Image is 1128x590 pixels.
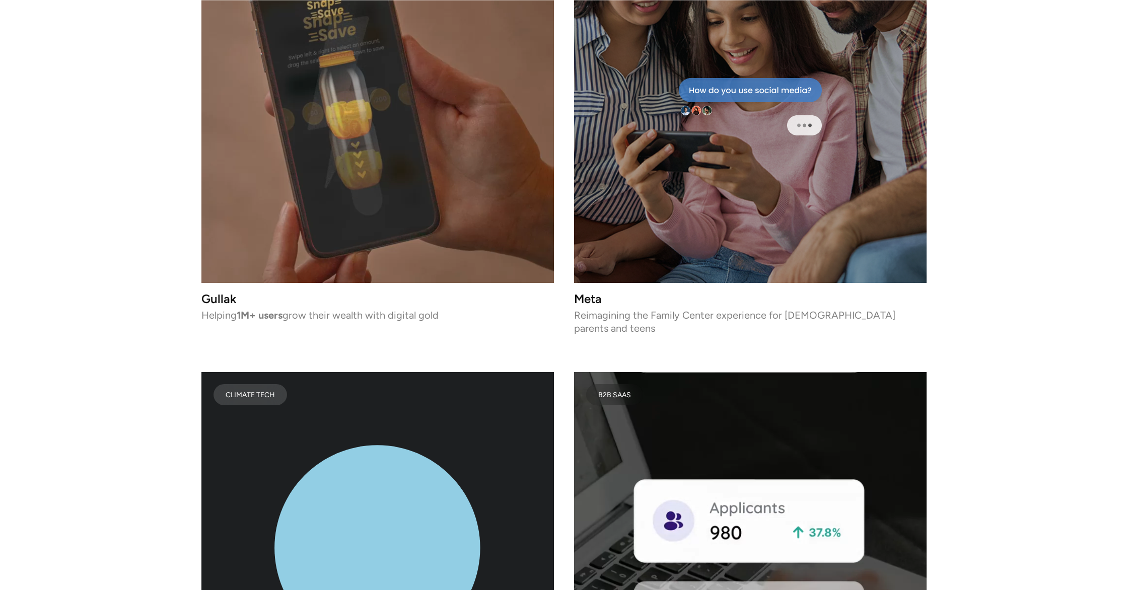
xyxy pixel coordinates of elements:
div: Climate Tech [226,392,275,397]
p: Reimagining the Family Center experience for [DEMOGRAPHIC_DATA] parents and teens [574,312,927,332]
div: B2B SaaS [598,392,631,397]
h3: Gullak [201,295,554,304]
p: Helping grow their wealth with digital gold [201,312,554,319]
strong: 1M+ users [237,309,283,321]
h3: Meta [574,295,927,304]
